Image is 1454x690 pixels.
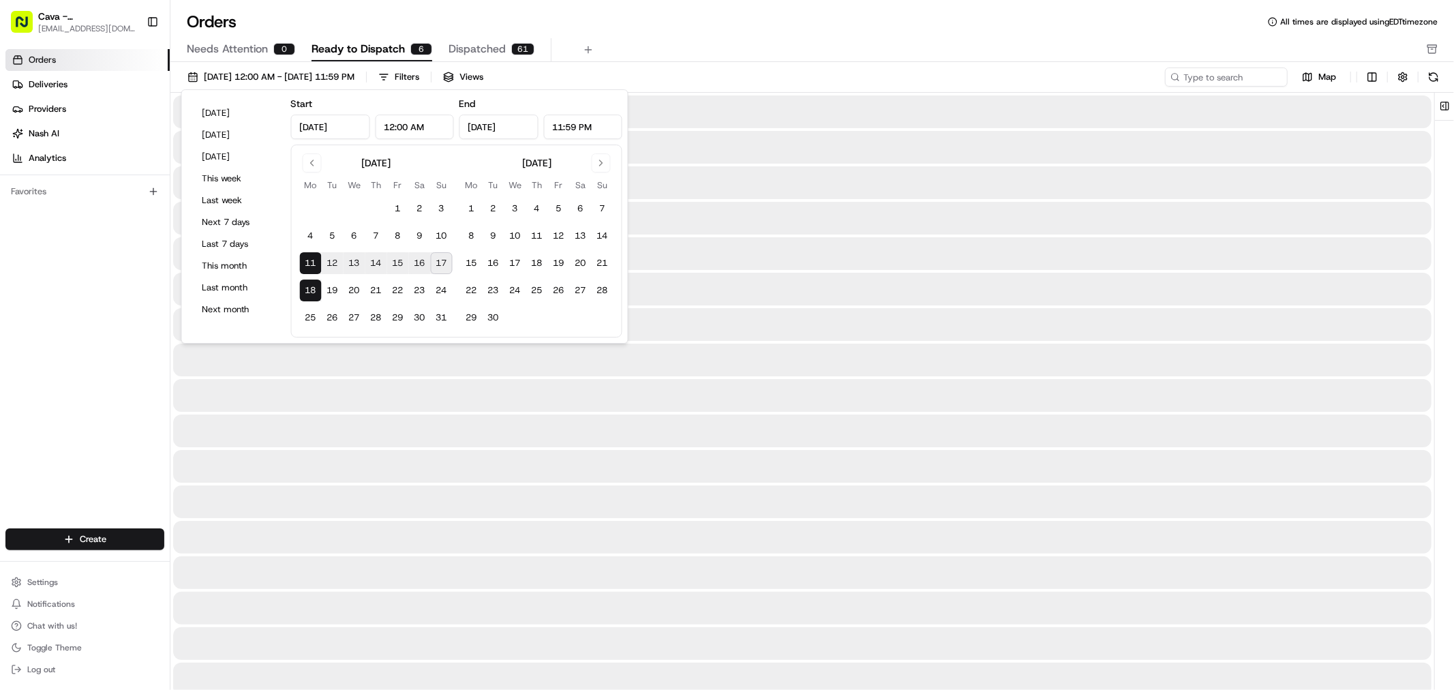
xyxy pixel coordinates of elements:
button: 1 [461,198,483,220]
button: 20 [570,252,592,274]
button: Log out [5,660,164,679]
button: 2 [483,198,504,220]
button: [DATE] [196,104,277,123]
button: 24 [504,280,526,301]
span: • [112,211,117,222]
th: Monday [300,178,322,192]
span: Needs Attention [187,41,268,57]
div: Start new chat [61,130,224,144]
th: Friday [387,178,409,192]
button: This week [196,169,277,188]
button: 22 [387,280,409,301]
span: Pylon [136,338,165,348]
span: Create [80,533,106,545]
button: 21 [592,252,614,274]
button: 5 [548,198,570,220]
th: Thursday [526,178,548,192]
a: Analytics [5,147,170,169]
button: 29 [461,307,483,329]
button: Chat with us! [5,616,164,635]
button: 8 [387,225,409,247]
th: Thursday [365,178,387,192]
span: Chat with us! [27,620,77,631]
th: Wednesday [504,178,526,192]
button: 26 [548,280,570,301]
button: 7 [592,198,614,220]
button: Settings [5,573,164,592]
button: 17 [431,252,453,274]
button: 5 [322,225,344,247]
button: 28 [592,280,614,301]
span: [DATE] 12:00 AM - [DATE] 11:59 PM [204,71,354,83]
button: [DATE] [196,147,277,166]
a: 💻API Documentation [110,299,224,324]
label: Start [291,97,313,110]
button: Next month [196,300,277,319]
input: Time [543,115,622,139]
button: 25 [300,307,322,329]
button: 3 [431,198,453,220]
input: Type to search [1165,67,1288,87]
button: Last 7 days [196,235,277,254]
button: 13 [344,252,365,274]
button: 2 [409,198,431,220]
img: Cava Alexandria [14,198,35,220]
span: Notifications [27,599,75,610]
span: [PERSON_NAME] [42,248,110,259]
div: Filters [395,71,419,83]
input: Clear [35,88,225,102]
a: Providers [5,98,170,120]
button: Last week [196,191,277,210]
input: Date [291,115,370,139]
button: 27 [344,307,365,329]
button: Start new chat [232,134,248,151]
span: Settings [27,577,58,588]
span: Cava - [GEOGRAPHIC_DATA] [38,10,136,23]
button: 6 [344,225,365,247]
div: 6 [410,43,432,55]
img: Nash [14,14,41,41]
a: 📗Knowledge Base [8,299,110,324]
button: 31 [431,307,453,329]
button: 28 [365,307,387,329]
p: Welcome 👋 [14,55,248,76]
input: Date [459,115,539,139]
span: All times are displayed using EDT timezone [1280,16,1438,27]
span: Toggle Theme [27,642,82,653]
button: 14 [365,252,387,274]
a: Deliveries [5,74,170,95]
button: 1 [387,198,409,220]
button: This month [196,256,277,275]
button: 11 [300,252,322,274]
button: [DATE] 12:00 AM - [DATE] 11:59 PM [181,67,361,87]
h1: Orders [187,11,237,33]
span: [DATE] [119,211,147,222]
div: Favorites [5,181,164,202]
button: Notifications [5,595,164,614]
a: Powered byPylon [96,337,165,348]
span: Analytics [29,152,66,164]
div: [DATE] [522,156,551,170]
button: Go to previous month [303,153,322,172]
button: 26 [322,307,344,329]
img: 4920774857489_3d7f54699973ba98c624_72.jpg [29,130,53,155]
button: 30 [483,307,504,329]
button: Next 7 days [196,213,277,232]
button: 23 [483,280,504,301]
button: 4 [300,225,322,247]
button: 15 [461,252,483,274]
button: Toggle Theme [5,638,164,657]
img: 1736555255976-a54dd68f-1ca7-489b-9aae-adbdc363a1c4 [27,249,38,260]
th: Sunday [592,178,614,192]
button: 12 [322,252,344,274]
span: API Documentation [129,305,219,318]
button: Last month [196,278,277,297]
button: [EMAIL_ADDRESS][DOMAIN_NAME] [38,23,136,34]
button: 3 [504,198,526,220]
button: Create [5,528,164,550]
button: 6 [570,198,592,220]
div: We're available if you need us! [61,144,187,155]
button: 30 [409,307,431,329]
th: Tuesday [322,178,344,192]
div: 📗 [14,306,25,317]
